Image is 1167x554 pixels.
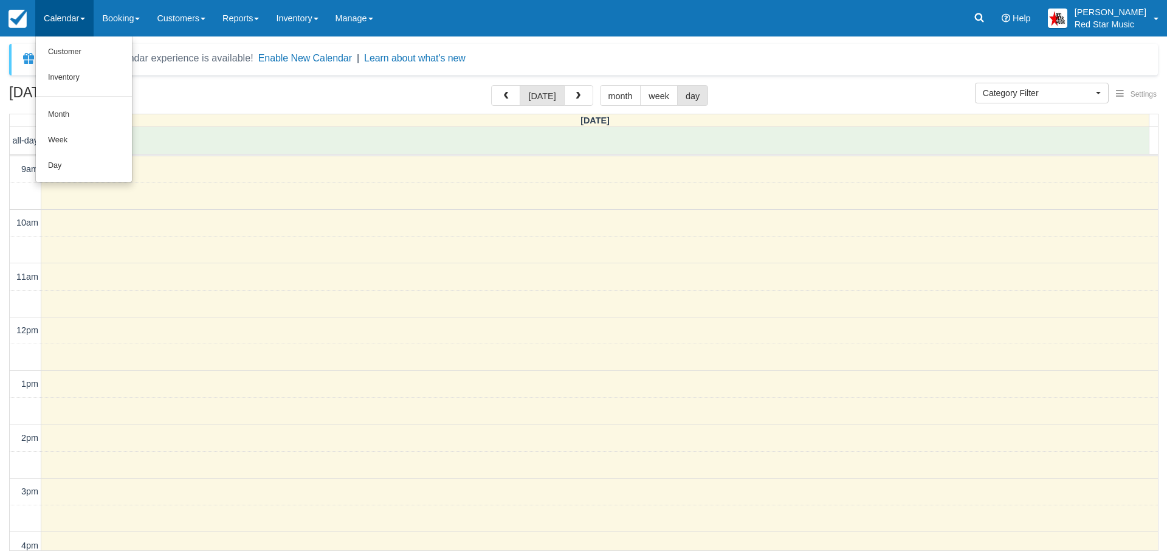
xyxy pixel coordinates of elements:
span: 10am [16,218,38,227]
button: week [640,85,678,106]
span: | [357,53,359,63]
button: Category Filter [975,83,1109,103]
a: Inventory [36,65,132,91]
ul: Calendar [35,36,133,182]
span: Settings [1131,90,1157,99]
button: day [677,85,708,106]
a: Day [36,153,132,179]
p: Red Star Music [1075,18,1146,30]
span: 4pm [21,541,38,550]
i: Help [1002,14,1010,23]
a: Week [36,128,132,153]
div: A new Booking Calendar experience is available! [41,51,253,66]
button: [DATE] [520,85,564,106]
span: 11am [16,272,38,282]
a: Customer [36,40,132,65]
span: 9am [21,164,38,174]
a: Learn about what's new [364,53,466,63]
p: [PERSON_NAME] [1075,6,1146,18]
button: Enable New Calendar [258,52,352,64]
span: [DATE] [580,116,610,125]
span: 3pm [21,486,38,496]
h2: [DATE] [9,85,163,108]
img: checkfront-main-nav-mini-logo.png [9,10,27,28]
span: 1pm [21,379,38,389]
span: 12pm [16,325,38,335]
a: Month [36,102,132,128]
button: Settings [1109,86,1164,103]
span: 2pm [21,433,38,443]
img: A2 [1048,9,1067,28]
button: month [600,85,641,106]
span: Category Filter [983,87,1093,99]
span: Help [1013,13,1031,23]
